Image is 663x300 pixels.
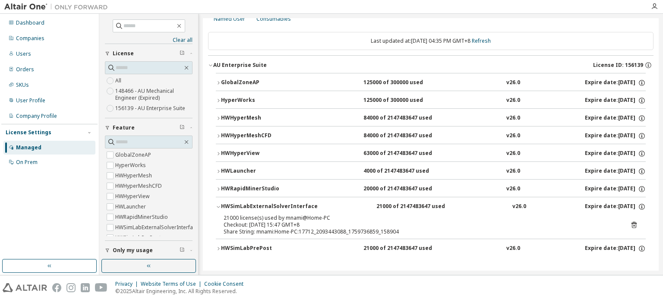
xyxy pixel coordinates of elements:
[256,16,291,22] div: Consumables
[115,287,249,295] p: © 2025 Altair Engineering, Inc. All Rights Reserved.
[585,79,646,87] div: Expire date: [DATE]
[506,167,520,175] div: v26.0
[214,16,245,22] div: Named User
[506,79,520,87] div: v26.0
[105,44,193,63] button: License
[585,185,646,193] div: Expire date: [DATE]
[585,132,646,140] div: Expire date: [DATE]
[180,50,185,57] span: Clear filter
[105,37,193,44] a: Clear all
[208,56,654,75] button: AU Enterprise SuiteLicense ID: 156139
[81,283,90,292] img: linkedin.svg
[115,281,141,287] div: Privacy
[16,144,41,151] div: Managed
[506,185,520,193] div: v26.0
[585,150,646,158] div: Expire date: [DATE]
[224,215,617,221] div: 21000 license(s) used by mnami@Home-PC
[221,132,299,140] div: HWHyperMeshCFD
[16,51,31,57] div: Users
[221,114,299,122] div: HWHyperMesh
[115,103,187,114] label: 156139 - AU Enterprise Suite
[221,150,299,158] div: HWHyperView
[585,245,646,253] div: Expire date: [DATE]
[221,245,299,253] div: HWSimLabPrePost
[115,191,151,202] label: HWHyperView
[16,159,38,166] div: On Prem
[180,247,185,254] span: Clear filter
[585,114,646,122] div: Expire date: [DATE]
[115,160,148,171] label: HyperWorks
[113,50,134,57] span: License
[506,132,520,140] div: v26.0
[213,62,267,69] div: AU Enterprise Suite
[115,76,123,86] label: All
[593,62,643,69] span: License ID: 156139
[221,185,299,193] div: HWRapidMinerStudio
[216,73,646,92] button: GlobalZoneAP125000 of 300000 usedv26.0Expire date:[DATE]
[506,150,520,158] div: v26.0
[115,171,154,181] label: HWHyperMesh
[52,283,61,292] img: facebook.svg
[585,203,646,211] div: Expire date: [DATE]
[66,283,76,292] img: instagram.svg
[221,97,299,104] div: HyperWorks
[115,212,170,222] label: HWRapidMinerStudio
[506,245,520,253] div: v26.0
[204,281,249,287] div: Cookie Consent
[221,203,318,211] div: HWSimLabExternalSolverInterface
[221,79,299,87] div: GlobalZoneAP
[585,97,646,104] div: Expire date: [DATE]
[363,97,441,104] div: 125000 of 300000 used
[115,233,163,243] label: HWSimLabPrePost
[115,202,148,212] label: HWLauncher
[363,185,441,193] div: 20000 of 2147483647 used
[221,167,299,175] div: HWLauncher
[216,180,646,199] button: HWRapidMinerStudio20000 of 2147483647 usedv26.0Expire date:[DATE]
[376,203,454,211] div: 21000 of 2147483647 used
[141,281,204,287] div: Website Terms of Use
[16,82,29,88] div: SKUs
[105,241,193,260] button: Only my usage
[216,109,646,128] button: HWHyperMesh84000 of 2147483647 usedv26.0Expire date:[DATE]
[363,245,441,253] div: 21000 of 2147483647 used
[6,129,51,136] div: License Settings
[4,3,112,11] img: Altair One
[216,239,646,258] button: HWSimLabPrePost21000 of 2147483647 usedv26.0Expire date:[DATE]
[16,66,34,73] div: Orders
[208,32,654,50] div: Last updated at: [DATE] 04:35 PM GMT+8
[113,247,153,254] span: Only my usage
[363,79,441,87] div: 125000 of 300000 used
[16,97,45,104] div: User Profile
[216,126,646,145] button: HWHyperMeshCFD84000 of 2147483647 usedv26.0Expire date:[DATE]
[16,19,44,26] div: Dashboard
[115,181,164,191] label: HWHyperMeshCFD
[3,283,47,292] img: altair_logo.svg
[363,167,441,175] div: 4000 of 2147483647 used
[216,91,646,110] button: HyperWorks125000 of 300000 usedv26.0Expire date:[DATE]
[363,150,441,158] div: 63000 of 2147483647 used
[506,97,520,104] div: v26.0
[216,144,646,163] button: HWHyperView63000 of 2147483647 usedv26.0Expire date:[DATE]
[216,197,646,216] button: HWSimLabExternalSolverInterface21000 of 2147483647 usedv26.0Expire date:[DATE]
[585,167,646,175] div: Expire date: [DATE]
[506,114,520,122] div: v26.0
[224,228,617,235] div: Share String: mnami:Home-PC:17712_2093443088_1759736859_158904
[113,124,135,131] span: Feature
[363,114,441,122] div: 84000 of 2147483647 used
[115,150,153,160] label: GlobalZoneAP
[216,162,646,181] button: HWLauncher4000 of 2147483647 usedv26.0Expire date:[DATE]
[512,203,526,211] div: v26.0
[105,118,193,137] button: Feature
[16,35,44,42] div: Companies
[115,222,200,233] label: HWSimLabExternalSolverInterface
[115,86,193,103] label: 148466 - AU Mechanical Engineer (Expired)
[95,283,107,292] img: youtube.svg
[363,132,441,140] div: 84000 of 2147483647 used
[472,37,491,44] a: Refresh
[224,221,617,228] div: Checkout: [DATE] 15:47 GMT+8
[180,124,185,131] span: Clear filter
[16,113,57,120] div: Company Profile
